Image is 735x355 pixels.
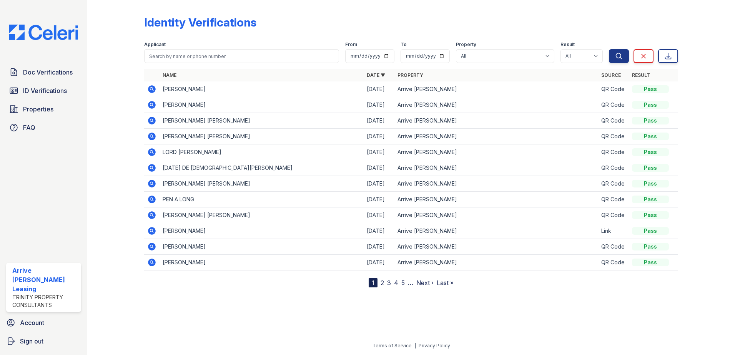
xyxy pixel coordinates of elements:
span: Account [20,318,44,327]
td: [DATE] [364,97,394,113]
td: QR Code [598,255,629,270]
div: Pass [632,85,669,93]
td: Arrive [PERSON_NAME] [394,144,599,160]
div: Pass [632,117,669,124]
img: CE_Logo_Blue-a8612792a0a2168367f1c8372b55b34899dd931a85d93a1a3d3e32e68fde9ad4.png [3,25,84,40]
span: ID Verifications [23,86,67,95]
td: [DATE] [364,255,394,270]
td: [DATE] [364,192,394,207]
td: [DATE] [364,81,394,97]
td: Arrive [PERSON_NAME] [394,207,599,223]
span: Sign out [20,337,43,346]
label: Result [560,41,575,48]
div: Pass [632,259,669,266]
td: [PERSON_NAME] [160,223,364,239]
td: QR Code [598,160,629,176]
td: Arrive [PERSON_NAME] [394,81,599,97]
a: Properties [6,101,81,117]
div: Pass [632,196,669,203]
a: Terms of Service [372,343,412,348]
td: [DATE] [364,207,394,223]
td: Arrive [PERSON_NAME] [394,192,599,207]
td: QR Code [598,97,629,113]
td: [DATE] [364,239,394,255]
td: Arrive [PERSON_NAME] [394,255,599,270]
td: Arrive [PERSON_NAME] [394,113,599,129]
div: Pass [632,133,669,140]
td: Arrive [PERSON_NAME] [394,129,599,144]
label: From [345,41,357,48]
td: [PERSON_NAME] [PERSON_NAME] [160,207,364,223]
a: Next › [416,279,434,287]
td: Link [598,223,629,239]
a: Sign out [3,333,84,349]
td: [DATE] [364,176,394,192]
div: Pass [632,227,669,235]
a: Account [3,315,84,330]
td: LORD [PERSON_NAME] [160,144,364,160]
td: [DATE] [364,144,394,160]
td: [PERSON_NAME] [160,81,364,97]
td: [DATE] DE [DEMOGRAPHIC_DATA][PERSON_NAME] [160,160,364,176]
a: Doc Verifications [6,65,81,80]
a: 5 [401,279,405,287]
span: FAQ [23,123,35,132]
div: Pass [632,164,669,172]
a: Last » [437,279,454,287]
td: QR Code [598,144,629,160]
td: QR Code [598,81,629,97]
a: 4 [394,279,398,287]
a: Date ▼ [367,72,385,78]
td: [PERSON_NAME] [160,239,364,255]
div: Trinity Property Consultants [12,294,78,309]
label: Property [456,41,476,48]
a: 3 [387,279,391,287]
td: Arrive [PERSON_NAME] [394,176,599,192]
td: [PERSON_NAME] [PERSON_NAME] [160,113,364,129]
div: 1 [369,278,377,287]
a: FAQ [6,120,81,135]
td: [PERSON_NAME] [160,255,364,270]
td: Arrive [PERSON_NAME] [394,97,599,113]
a: Name [163,72,176,78]
td: QR Code [598,129,629,144]
label: Applicant [144,41,166,48]
a: Property [397,72,423,78]
td: [DATE] [364,129,394,144]
a: Result [632,72,650,78]
div: Arrive [PERSON_NAME] Leasing [12,266,78,294]
a: ID Verifications [6,83,81,98]
span: Properties [23,105,53,114]
td: PEN A LONG [160,192,364,207]
div: Pass [632,148,669,156]
span: Doc Verifications [23,68,73,77]
div: Identity Verifications [144,15,256,29]
td: [PERSON_NAME] [160,97,364,113]
span: … [408,278,413,287]
td: [PERSON_NAME] [PERSON_NAME] [160,176,364,192]
td: QR Code [598,113,629,129]
a: Source [601,72,621,78]
td: QR Code [598,176,629,192]
div: Pass [632,101,669,109]
td: Arrive [PERSON_NAME] [394,160,599,176]
td: QR Code [598,192,629,207]
td: Arrive [PERSON_NAME] [394,223,599,239]
input: Search by name or phone number [144,49,339,63]
td: QR Code [598,207,629,223]
a: Privacy Policy [419,343,450,348]
td: [DATE] [364,113,394,129]
label: To [401,41,407,48]
td: [PERSON_NAME] [PERSON_NAME] [160,129,364,144]
div: Pass [632,180,669,187]
div: Pass [632,211,669,219]
td: Arrive [PERSON_NAME] [394,239,599,255]
div: Pass [632,243,669,250]
td: QR Code [598,239,629,255]
div: | [414,343,416,348]
td: [DATE] [364,223,394,239]
a: 2 [381,279,384,287]
td: [DATE] [364,160,394,176]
